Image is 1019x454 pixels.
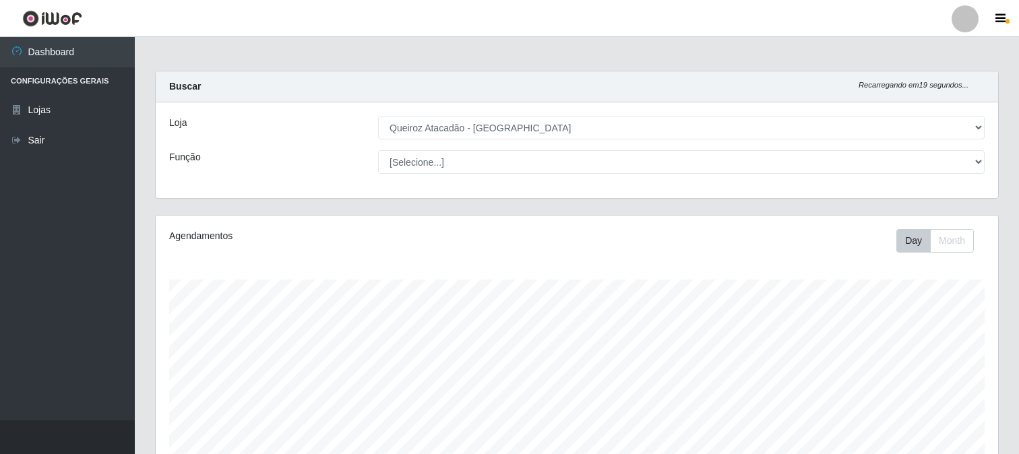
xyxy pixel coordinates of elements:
i: Recarregando em 19 segundos... [859,81,968,89]
img: CoreUI Logo [22,10,82,27]
button: Month [930,229,974,253]
label: Função [169,150,201,164]
button: Day [896,229,931,253]
div: First group [896,229,974,253]
label: Loja [169,116,187,130]
div: Agendamentos [169,229,497,243]
strong: Buscar [169,81,201,92]
div: Toolbar with button groups [896,229,985,253]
